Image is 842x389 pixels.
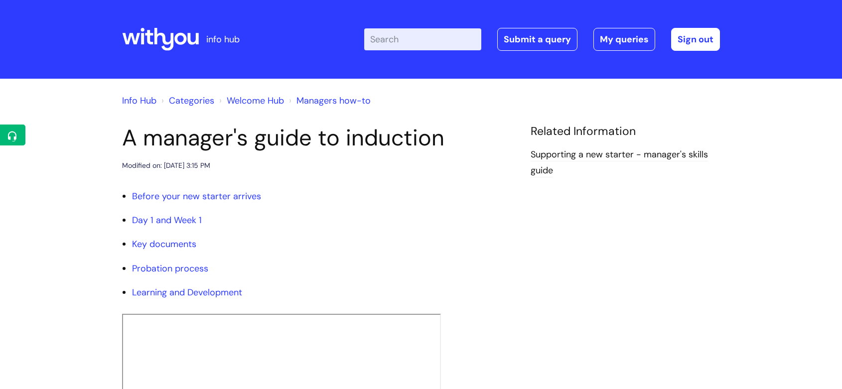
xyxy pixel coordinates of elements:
[122,95,156,107] a: Info Hub
[122,125,516,151] h1: A manager's guide to induction
[122,159,210,172] div: Modified on: [DATE] 3:15 PM
[132,190,261,202] a: Before your new starter arrives
[593,28,655,51] a: My queries
[671,28,720,51] a: Sign out
[364,28,720,51] div: | -
[217,93,284,109] li: Welcome Hub
[206,31,240,47] p: info hub
[296,95,371,107] a: Managers how-to
[497,28,577,51] a: Submit a query
[531,148,708,177] a: Supporting a new starter - manager's skills guide
[227,95,284,107] a: Welcome Hub
[132,262,208,274] a: Probation process
[132,238,196,250] a: Key documents
[364,28,481,50] input: Search
[531,125,720,138] h4: Related Information
[132,286,242,298] a: Learning and Development
[286,93,371,109] li: Managers how-to
[132,214,202,226] a: Day 1 and Week 1
[159,93,214,109] li: Solution home
[169,95,214,107] a: Categories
